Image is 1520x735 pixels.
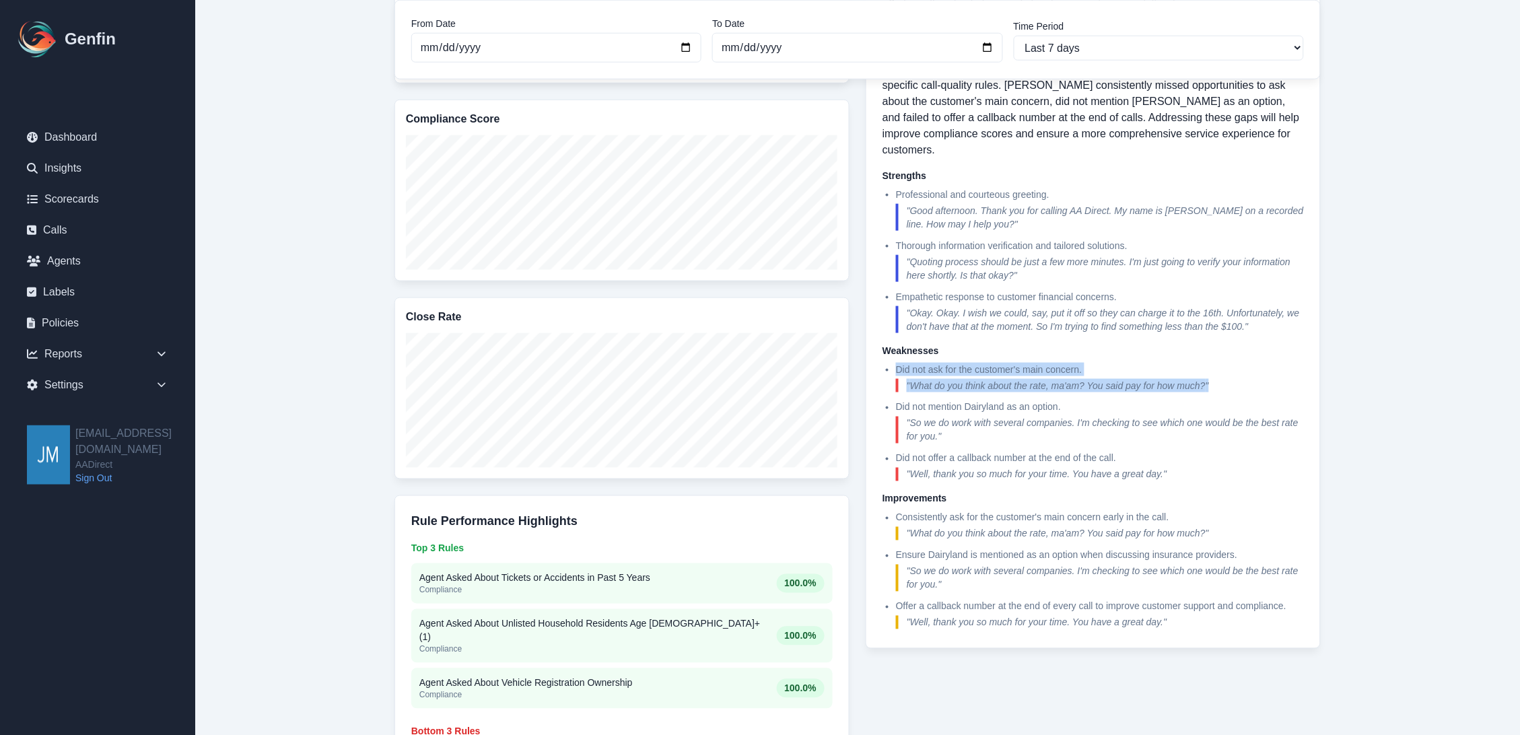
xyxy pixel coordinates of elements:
a: Sign Out [75,471,195,485]
h3: Rule Performance Highlights [411,512,833,531]
h3: Close Rate [406,309,838,325]
a: Labels [16,279,179,306]
p: Empathetic response to customer financial concerns. [896,290,1304,304]
img: jmendoza@aadirect.com [27,425,70,485]
h1: Genfin [65,28,116,50]
p: Compliance [419,585,771,596]
label: From Date [411,17,701,30]
h5: Weaknesses [883,344,1304,357]
blockquote: " So we do work with several companies. I'm checking to see which one would be the best rate for ... [896,565,1304,592]
span: 100.0 % [777,574,825,593]
p: Thorough information verification and tailored solutions. [896,239,1304,252]
blockquote: " Well, thank you so much for your time. You have a great day. " [896,616,1304,629]
label: Time Period [1014,20,1304,33]
div: Settings [16,372,179,398]
h5: Improvements [883,492,1304,505]
a: Policies [16,310,179,337]
p: Did not mention Dairyland as an option. [896,400,1304,414]
h5: Strengths [883,169,1304,182]
p: Did not offer a callback number at the end of the call. [896,452,1304,465]
a: Insights [16,155,179,182]
blockquote: " Well, thank you so much for your time. You have a great day. " [896,468,1304,481]
p: Professional and courteous greeting. [896,188,1304,201]
p: Did not ask for the customer's main concern. [896,363,1304,376]
p: Consistently ask for the customer's main concern early in the call. [896,511,1304,524]
p: Ensure Dairyland is mentioned as an option when discussing insurance providers. [896,549,1304,562]
div: Reports [16,341,179,367]
p: Agent Asked About Tickets or Accidents in Past 5 Years [419,571,771,585]
blockquote: " So we do work with several companies. I'm checking to see which one would be the best rate for ... [896,417,1304,444]
p: Compliance [419,690,771,701]
blockquote: " What do you think about the rate, ma'am? You said pay for how much? " [896,379,1304,392]
p: Offer a callback number at the end of every call to improve customer support and compliance. [896,600,1304,613]
blockquote: " Quoting process should be just a few more minutes. I'm just going to verify your information he... [896,255,1304,282]
a: Calls [16,217,179,244]
p: Compliance [419,644,771,655]
h4: Top 3 Rules [411,542,833,555]
a: Dashboard [16,124,179,151]
label: To Date [712,17,1002,30]
span: 100.0 % [777,627,825,645]
blockquote: " What do you think about the rate, ma'am? You said pay for how much? " [896,527,1304,540]
img: Logo [16,17,59,61]
a: Scorecards [16,186,179,213]
a: Agents [16,248,179,275]
p: Agent Asked About Unlisted Household Residents Age [DEMOGRAPHIC_DATA]+ (1) [419,617,771,644]
span: AADirect [75,458,195,471]
blockquote: " Good afternoon. Thank you for calling AA Direct. My name is [PERSON_NAME] on a recorded line. H... [896,204,1304,231]
p: Agent Asked About Vehicle Registration Ownership [419,676,771,690]
h2: [EMAIL_ADDRESS][DOMAIN_NAME] [75,425,195,458]
blockquote: " Okay. Okay. I wish we could, say, put it off so they can charge it to the 16th. Unfortunately, ... [896,306,1304,333]
h3: Compliance Score [406,111,838,127]
span: 100.0 % [777,679,825,698]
